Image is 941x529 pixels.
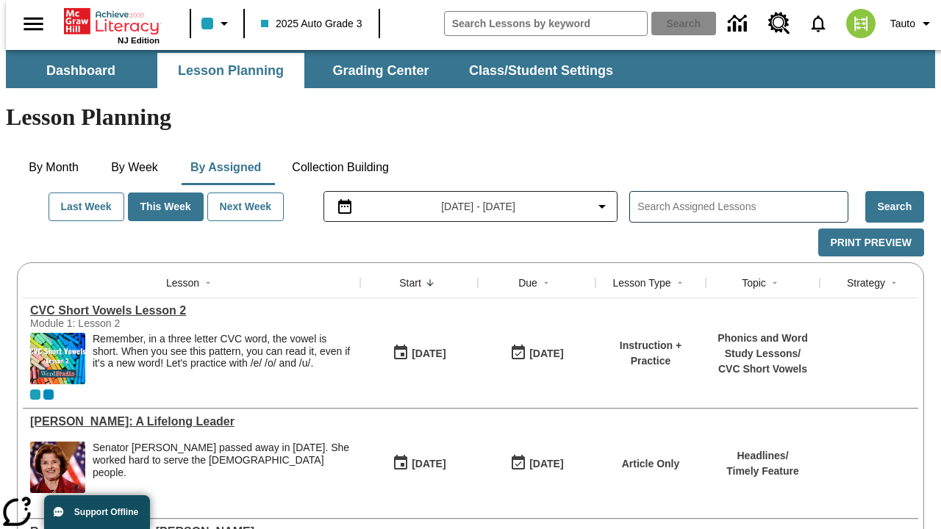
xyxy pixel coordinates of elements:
[742,276,766,290] div: Topic
[178,62,284,79] span: Lesson Planning
[179,150,273,185] button: By Assigned
[157,53,304,88] button: Lesson Planning
[445,12,647,35] input: search field
[884,10,941,37] button: Profile/Settings
[44,495,150,529] button: Support Offline
[30,333,85,384] img: CVC Short Vowels Lesson 2.
[387,450,451,478] button: 09/25/25: First time the lesson was available
[412,345,446,363] div: [DATE]
[207,192,285,221] button: Next Week
[330,198,612,215] button: Select the date range menu item
[766,274,784,292] button: Sort
[505,339,568,367] button: 09/25/25: Last day the lesson can be accessed
[30,304,353,317] a: CVC Short Vowels Lesson 2, Lessons
[421,274,439,292] button: Sort
[17,150,90,185] button: By Month
[469,62,613,79] span: Class/Student Settings
[603,338,698,369] p: Instruction + Practice
[637,196,847,217] input: Search Assigned Lessons
[713,361,812,377] p: CVC Short Vowels
[759,4,799,43] a: Resource Center, Will open in new tab
[128,192,204,221] button: This Week
[199,274,217,292] button: Sort
[799,4,837,43] a: Notifications
[12,2,55,46] button: Open side menu
[713,331,812,361] p: Phonics and Word Study Lessons /
[671,274,689,292] button: Sort
[441,199,515,215] span: [DATE] - [DATE]
[280,150,401,185] button: Collection Building
[726,448,799,464] p: Headlines /
[7,53,154,88] button: Dashboard
[64,5,160,45] div: Home
[30,304,353,317] div: CVC Short Vowels Lesson 2
[865,191,924,223] button: Search
[529,455,563,473] div: [DATE]
[593,198,611,215] svg: Collapse Date Range Filter
[6,53,626,88] div: SubNavbar
[837,4,884,43] button: Select a new avatar
[518,276,537,290] div: Due
[332,62,429,79] span: Grading Center
[412,455,446,473] div: [DATE]
[505,450,568,478] button: 09/25/25: Last day the lesson can be accessed
[30,415,353,428] div: Dianne Feinstein: A Lifelong Leader
[93,333,353,384] div: Remember, in a three letter CVC word, the vowel is short. When you see this pattern, you can read...
[847,276,885,290] div: Strategy
[43,389,54,400] div: OL 2025 Auto Grade 4
[399,276,421,290] div: Start
[46,62,115,79] span: Dashboard
[118,36,160,45] span: NJ Edition
[846,9,876,38] img: avatar image
[93,442,353,493] div: Senator Dianne Feinstein passed away in September 2023. She worked hard to serve the American peo...
[387,339,451,367] button: 09/25/25: First time the lesson was available
[890,16,915,32] span: Tauto
[6,50,935,88] div: SubNavbar
[49,192,124,221] button: Last Week
[529,345,563,363] div: [DATE]
[818,228,924,257] button: Print Preview
[196,10,239,37] button: Class color is light blue. Change class color
[885,274,903,292] button: Sort
[30,442,85,493] img: Senator Dianne Feinstein of California smiles with the U.S. flag behind her.
[98,150,171,185] button: By Week
[30,389,40,400] div: Current Class
[307,53,454,88] button: Grading Center
[30,415,353,428] a: Dianne Feinstein: A Lifelong Leader, Lessons
[166,276,199,290] div: Lesson
[622,456,680,472] p: Article Only
[64,7,160,36] a: Home
[30,317,251,329] div: Module 1: Lesson 2
[93,333,353,370] p: Remember, in a three letter CVC word, the vowel is short. When you see this pattern, you can read...
[6,104,935,131] h1: Lesson Planning
[537,274,555,292] button: Sort
[93,442,353,478] div: Senator [PERSON_NAME] passed away in [DATE]. She worked hard to serve the [DEMOGRAPHIC_DATA] people.
[719,4,759,44] a: Data Center
[261,16,362,32] span: 2025 Auto Grade 3
[726,464,799,479] p: Timely Feature
[612,276,670,290] div: Lesson Type
[74,507,138,517] span: Support Offline
[457,53,625,88] button: Class/Student Settings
